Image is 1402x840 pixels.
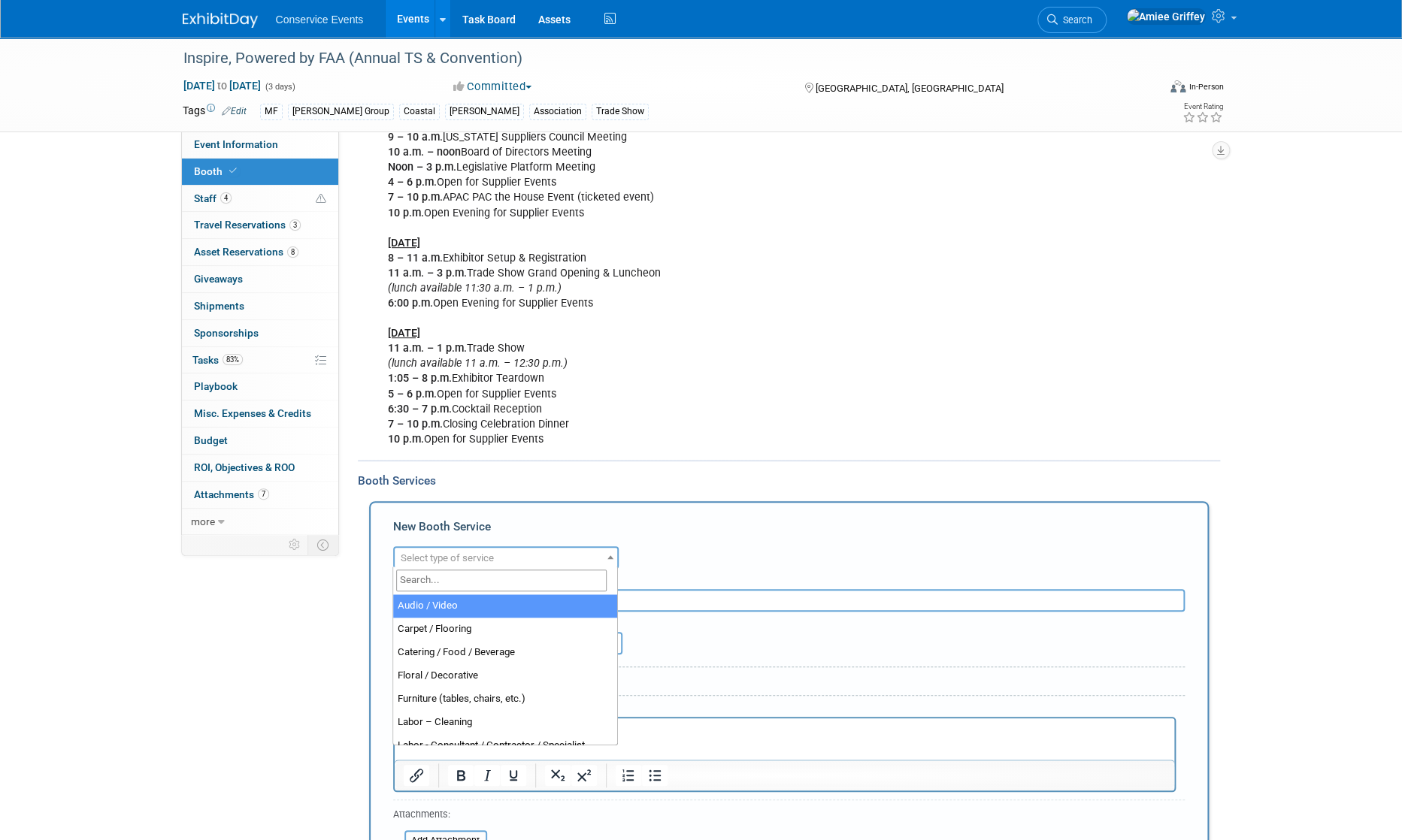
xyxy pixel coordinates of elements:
a: Giveaways [182,266,338,292]
span: more [191,515,215,527]
img: Amiee Griffey [1126,8,1206,25]
button: Bullet list [641,765,667,786]
a: Playbook [182,373,338,400]
span: 3 [289,219,301,231]
a: Event Information [182,131,338,158]
div: [PERSON_NAME] Group [288,104,394,119]
div: Ideally by [528,612,1116,632]
button: Numbered list [615,765,640,786]
span: Shipments [194,300,244,312]
span: Event Information [194,138,278,150]
button: Insert/edit link [404,765,429,786]
span: Conservice Events [276,14,364,26]
input: Search... [396,570,607,591]
b: 11 a.m. – 1 p.m. [388,342,467,355]
span: Giveaways [194,273,243,285]
b: 4 – 6 p.m. [388,176,437,189]
span: Tasks [192,354,243,366]
b: 1:05 – 8 p.m. [388,372,452,385]
span: Misc. Expenses & Credits [194,407,311,419]
a: Staff4 [182,186,338,212]
span: Travel Reservations [194,219,301,231]
li: Carpet / Flooring [393,618,617,641]
div: MF [260,104,283,119]
b: 10 a.m. – noon [388,146,461,159]
span: 4 [220,192,232,204]
span: (3 days) [264,82,295,92]
span: 83% [223,354,243,365]
b: 10 p.m. [388,433,424,446]
u: [DATE] [388,237,420,249]
div: New Booth Service [393,518,1185,542]
div: Trade Show [592,104,649,119]
a: Sponsorships [182,320,338,346]
span: Sponsorships [194,327,259,339]
a: Shipments [182,293,338,319]
button: Italic [474,765,499,786]
span: Search [1058,14,1092,26]
div: Coastal [399,104,440,119]
b: Noon – 3 p.m. [388,161,456,174]
div: Exhibitor Setup & Registration [US_STATE] Suppliers Council Meeting Board of Directors Meeting Le... [377,62,1055,455]
li: Audio / Video [393,594,617,618]
span: Playbook [194,380,238,392]
a: Booth [182,159,338,185]
b: 7 – 10 p.m. [388,418,443,431]
div: Attachments: [393,808,487,825]
a: Misc. Expenses & Credits [182,400,338,427]
button: Bold [447,765,473,786]
li: Furniture (tables, chairs, etc.) [393,687,617,711]
span: 8 [287,246,298,258]
span: Select type of service [401,552,494,564]
div: Inspire, Powered by FAA (Annual TS & Convention) [178,45,1135,72]
span: to [215,80,229,92]
td: Tags [183,103,247,120]
i: Booth reservation complete [229,167,237,175]
b: 6:00 p.m. [388,297,433,310]
a: ROI, Objectives & ROO [182,455,338,481]
i: (lunch available 11 a.m. – 12:30 p.m.) [388,357,568,370]
div: Event Format [1069,78,1224,101]
button: Superscript [571,765,596,786]
span: Asset Reservations [194,246,298,258]
span: [GEOGRAPHIC_DATA], [GEOGRAPHIC_DATA] [816,83,1004,94]
li: Labor - Consultant / Contractor / Specialist [393,734,617,757]
b: 8 – 11 a.m. [388,252,443,264]
img: Format-Inperson.png [1170,80,1185,92]
a: Budget [182,428,338,454]
li: Labor – Cleaning [393,711,617,734]
b: 6:30 – 7 p.m. [388,403,452,415]
b: 10 p.m. [388,207,424,219]
b: 7 – 10 p.m. [388,191,443,204]
a: Attachments7 [182,482,338,508]
button: Subscript [544,765,570,786]
div: Description (optional) [393,569,1185,589]
span: Booth [194,165,240,177]
td: Personalize Event Tab Strip [282,535,308,554]
div: Event Rating [1182,103,1222,110]
a: more [182,509,338,535]
a: Tasks83% [182,347,338,373]
span: 7 [258,488,269,500]
a: Asset Reservations8 [182,239,338,265]
div: [PERSON_NAME] [445,104,524,119]
a: Search [1037,7,1107,33]
div: In-Person [1188,81,1223,92]
li: Floral / Decorative [393,664,617,687]
span: ROI, Objectives & ROO [194,461,295,473]
b: 11 a.m. – 3 p.m. [388,267,467,279]
li: Catering / Food / Beverage [393,641,617,664]
b: 9 – 10 a.m. [388,131,443,144]
img: ExhibitDay [183,13,258,28]
span: [DATE] [DATE] [183,79,262,92]
u: [DATE] [388,327,420,340]
div: Reservation Notes/Details: [393,702,1176,717]
iframe: Rich Text Area [395,718,1174,760]
a: Travel Reservations3 [182,212,338,238]
td: Toggle Event Tabs [307,535,338,554]
div: Booth Services [358,473,1220,489]
a: Edit [222,106,247,116]
button: Underline [500,765,525,786]
div: Association [529,104,586,119]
